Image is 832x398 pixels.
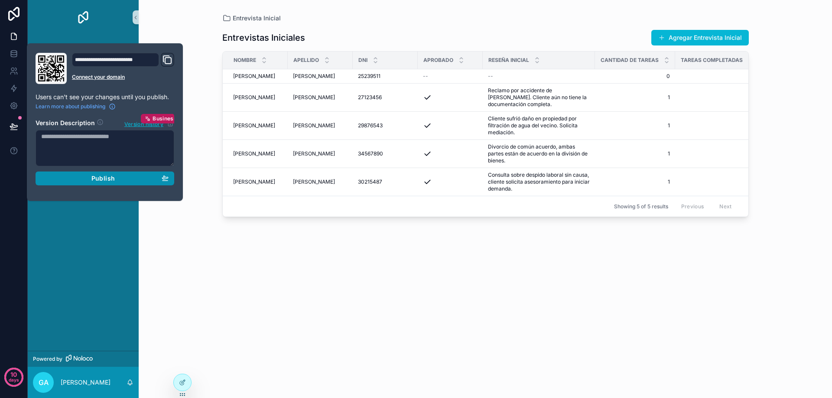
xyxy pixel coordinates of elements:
[358,150,413,157] a: 34567890
[124,119,174,128] button: Version historyBusiness
[72,53,174,84] div: Domain and Custom Link
[233,150,275,157] span: [PERSON_NAME]
[600,122,670,129] a: 1
[488,143,590,164] a: Divorcio de común acuerdo, ambas partes están de acuerdo en la división de bienes.
[358,73,380,80] span: 25239511
[293,178,348,185] a: [PERSON_NAME]
[222,32,305,44] h1: Entrevistas Iniciales
[488,87,590,108] a: Reclamo por accidente de [PERSON_NAME]. Cliente aún no tiene la documentación completa.
[614,203,668,210] span: Showing 5 of 5 results
[680,150,754,157] a: 1
[293,150,335,157] span: [PERSON_NAME]
[36,103,105,110] span: Learn more about publishing
[233,122,275,129] span: [PERSON_NAME]
[488,171,590,192] a: Consulta sobre despido laboral sin causa, cliente solicita asesoramiento para iniciar demanda.
[91,175,115,182] span: Publish
[233,73,275,80] span: [PERSON_NAME]
[233,122,283,129] a: [PERSON_NAME]
[124,119,163,128] span: Version history
[358,122,413,129] a: 29876543
[358,94,382,101] span: 27123456
[233,14,281,23] span: Entrevista Inicial
[10,370,17,379] p: 10
[293,122,348,129] a: [PERSON_NAME]
[293,122,335,129] span: [PERSON_NAME]
[233,73,283,80] a: [PERSON_NAME]
[233,150,283,157] a: [PERSON_NAME]
[423,57,453,64] span: Aprobado
[600,178,670,185] a: 1
[9,374,19,386] p: days
[293,73,348,80] a: [PERSON_NAME]
[358,57,367,64] span: DNI
[36,103,116,110] a: Learn more about publishing
[681,57,743,64] span: Tareas Completadas
[293,73,335,80] span: [PERSON_NAME]
[293,150,348,157] a: [PERSON_NAME]
[293,57,319,64] span: Apellido
[33,356,62,362] span: Powered by
[488,115,590,136] a: Cliente sufrió daño en propiedad por filtración de agua del vecino. Solicita mediación.
[36,119,95,128] h2: Version Description
[233,178,283,185] a: [PERSON_NAME]
[222,14,281,23] a: Entrevista Inicial
[61,378,110,387] p: [PERSON_NAME]
[358,122,383,129] span: 29876543
[600,150,670,157] a: 1
[358,178,382,185] span: 30215487
[601,57,659,64] span: Cantidad de Tareas
[600,94,670,101] a: 1
[36,171,174,185] button: Publish
[358,150,383,157] span: 34567890
[72,74,174,81] a: Connect your domain
[234,57,256,64] span: Nombre
[293,94,335,101] span: [PERSON_NAME]
[423,73,428,80] span: --
[423,73,478,80] a: --
[33,41,133,56] a: App Setup
[680,94,754,101] a: 1
[358,94,413,101] a: 27123456
[233,94,275,101] span: [PERSON_NAME]
[28,35,139,120] div: scrollable content
[651,30,749,45] button: Agregar Entrevista Inicial
[600,73,670,80] a: 0
[76,10,90,24] img: App logo
[36,93,174,101] p: Users can't see your changes until you publish.
[293,178,335,185] span: [PERSON_NAME]
[39,377,49,388] span: GA
[680,178,754,185] a: 1
[28,351,139,367] a: Powered by
[153,115,177,122] span: Business
[293,94,348,101] a: [PERSON_NAME]
[233,94,283,101] a: [PERSON_NAME]
[680,122,754,129] a: 1
[488,73,590,80] a: --
[233,178,275,185] span: [PERSON_NAME]
[358,73,413,80] a: 25239511
[680,73,754,80] a: 0
[358,178,413,185] a: 30215487
[488,73,493,80] span: --
[488,57,529,64] span: Reseña Inicial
